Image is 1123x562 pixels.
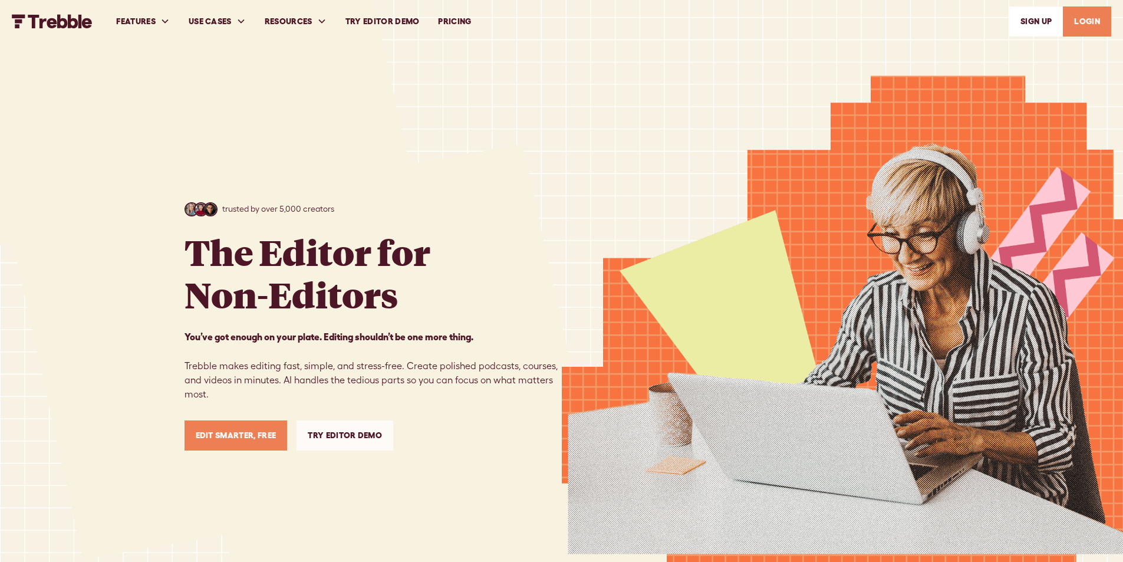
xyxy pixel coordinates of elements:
a: Edit Smarter, Free [185,420,288,451]
a: Try Editor Demo [297,420,393,451]
a: PRICING [429,1,480,42]
strong: You’ve got enough on your plate. Editing shouldn’t be one more thing. ‍ [185,331,473,342]
div: USE CASES [189,15,232,28]
div: RESOURCES [265,15,312,28]
div: USE CASES [179,1,255,42]
a: Try Editor Demo [336,1,429,42]
div: FEATURES [116,15,156,28]
p: Trebble makes editing fast, simple, and stress-free. Create polished podcasts, courses, and video... [185,330,562,402]
a: LOGIN [1063,6,1111,37]
h1: The Editor for Non-Editors [185,231,430,315]
p: trusted by over 5,000 creators [222,203,334,215]
div: FEATURES [107,1,179,42]
a: SIGn UP [1009,6,1063,37]
a: home [12,14,93,28]
img: Trebble FM Logo [12,14,93,28]
div: RESOURCES [255,1,336,42]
